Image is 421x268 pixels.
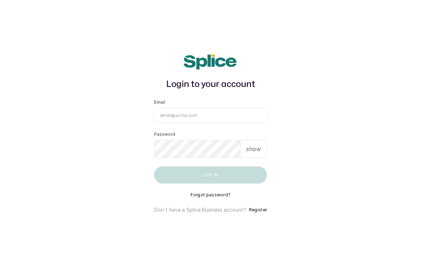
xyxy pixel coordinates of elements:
[191,192,231,198] button: Forgot password?
[249,206,267,213] button: Register
[154,99,165,105] label: Email
[154,108,267,123] input: email@acme.com
[154,132,175,137] label: Password
[154,206,246,213] p: Don't have a Splice Business account?
[246,145,261,153] p: show
[154,78,267,91] h1: Login to your account
[154,166,267,184] button: Log in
